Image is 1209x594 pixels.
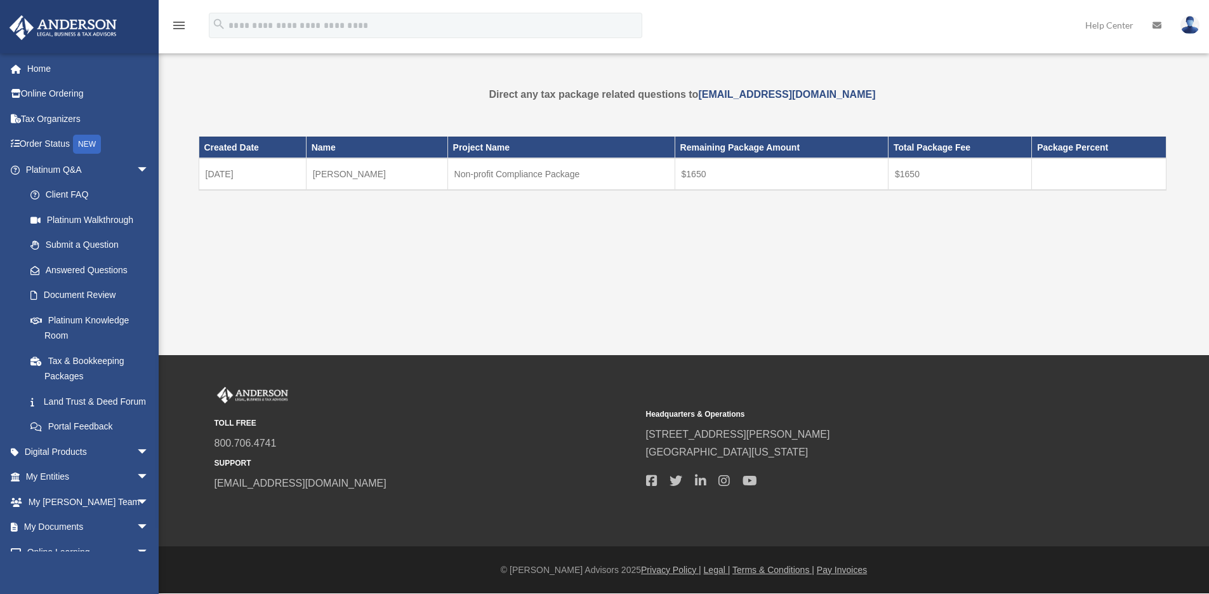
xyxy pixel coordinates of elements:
[215,417,637,430] small: TOLL FREE
[306,158,447,190] td: [PERSON_NAME]
[6,15,121,40] img: Anderson Advisors Platinum Portal
[1032,137,1166,158] th: Package Percent
[889,137,1032,158] th: Total Package Fee
[212,17,226,31] i: search
[698,89,875,100] a: [EMAIL_ADDRESS][DOMAIN_NAME]
[675,137,888,158] th: Remaining Package Amount
[215,438,277,449] a: 800.706.4741
[641,565,701,575] a: Privacy Policy |
[171,22,187,33] a: menu
[9,489,168,515] a: My [PERSON_NAME] Teamarrow_drop_down
[215,478,386,489] a: [EMAIL_ADDRESS][DOMAIN_NAME]
[9,81,168,107] a: Online Ordering
[9,539,168,565] a: Online Learningarrow_drop_down
[1180,16,1199,34] img: User Pic
[732,565,814,575] a: Terms & Conditions |
[9,132,168,158] a: Order StatusNEW
[159,562,1209,578] div: © [PERSON_NAME] Advisors 2025
[18,414,168,440] a: Portal Feedback
[18,233,168,258] a: Submit a Question
[136,515,162,541] span: arrow_drop_down
[73,135,101,154] div: NEW
[136,439,162,465] span: arrow_drop_down
[675,158,888,190] td: $1650
[136,539,162,565] span: arrow_drop_down
[18,283,168,308] a: Document Review
[646,429,830,440] a: [STREET_ADDRESS][PERSON_NAME]
[306,137,447,158] th: Name
[817,565,867,575] a: Pay Invoices
[9,106,168,132] a: Tax Organizers
[18,307,168,348] a: Platinum Knowledge Room
[9,56,168,81] a: Home
[9,464,168,490] a: My Entitiesarrow_drop_down
[9,157,168,182] a: Platinum Q&Aarrow_drop_down
[215,457,637,470] small: SUPPORT
[18,389,168,414] a: Land Trust & Deed Forum
[646,408,1069,421] small: Headquarters & Operations
[199,137,306,158] th: Created Date
[18,348,162,389] a: Tax & Bookkeeping Packages
[646,447,809,457] a: [GEOGRAPHIC_DATA][US_STATE]
[171,18,187,33] i: menu
[199,158,306,190] td: [DATE]
[136,464,162,490] span: arrow_drop_down
[447,158,675,190] td: Non-profit Compliance Package
[136,489,162,515] span: arrow_drop_down
[704,565,730,575] a: Legal |
[215,387,291,403] img: Anderson Advisors Platinum Portal
[447,137,675,158] th: Project Name
[9,515,168,540] a: My Documentsarrow_drop_down
[136,157,162,183] span: arrow_drop_down
[18,207,168,233] a: Platinum Walkthrough
[9,439,168,464] a: Digital Productsarrow_drop_down
[489,89,876,100] strong: Direct any tax package related questions to
[18,182,168,208] a: Client FAQ
[18,257,168,283] a: Answered Questions
[889,158,1032,190] td: $1650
